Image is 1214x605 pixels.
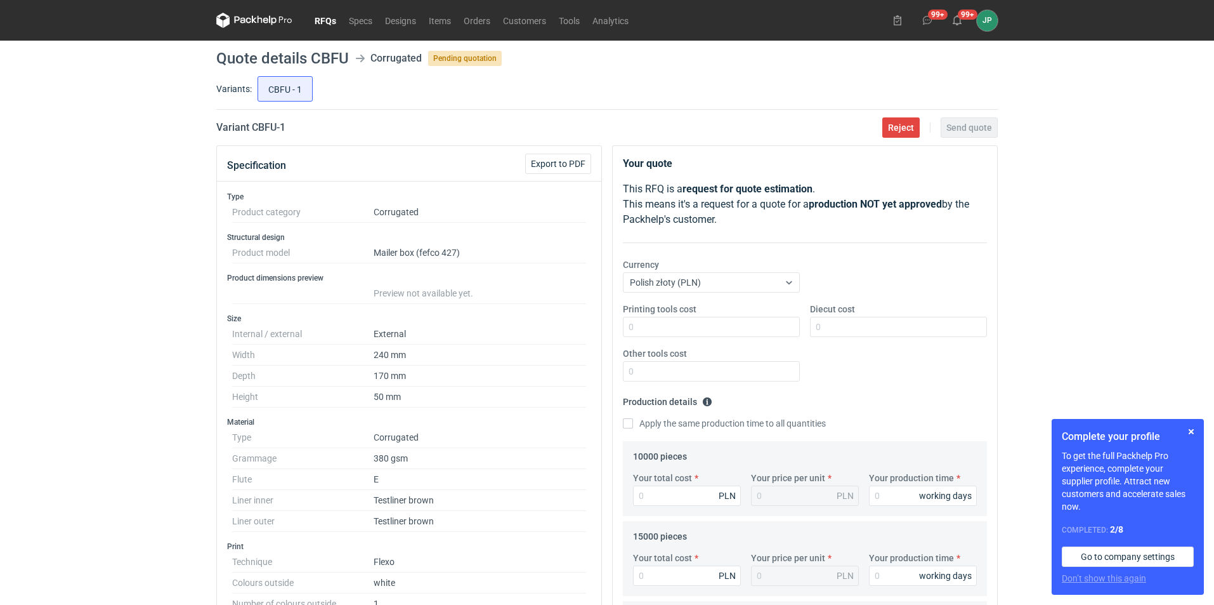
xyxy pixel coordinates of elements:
h2: Variant CBFU - 1 [216,120,285,135]
a: Orders [457,13,497,28]
dt: Flute [232,469,374,490]
label: Variants: [216,83,252,95]
strong: 2 / 8 [1110,524,1123,535]
a: Tools [552,13,586,28]
dd: 380 gsm [374,448,586,469]
label: CBFU - 1 [258,76,313,102]
input: 0 [869,486,977,506]
label: Diecut cost [810,303,855,316]
dd: white [374,573,586,594]
input: 0 [623,361,800,382]
label: Your price per unit [751,552,825,564]
h3: Print [227,542,591,552]
input: 0 [623,317,800,337]
dt: Depth [232,366,374,387]
label: Apply the same production time to all quantities [623,417,826,430]
svg: Packhelp Pro [216,13,292,28]
button: Send quote [941,117,998,138]
label: Your total cost [633,552,692,564]
strong: Your quote [623,157,672,170]
input: 0 [869,566,977,586]
div: PLN [837,489,854,502]
button: Specification [227,150,286,181]
button: JP [977,10,998,31]
div: working days [919,489,972,502]
div: PLN [837,569,854,582]
span: Reject [888,123,914,132]
strong: production NOT yet approved [809,198,942,210]
h3: Type [227,192,591,202]
a: Designs [379,13,422,28]
strong: request for quote estimation [682,183,813,195]
span: Pending quotation [428,51,502,66]
dt: Product model [232,243,374,263]
dt: Colours outside [232,573,374,594]
dt: Product category [232,202,374,223]
dt: Technique [232,552,374,573]
div: PLN [719,489,736,502]
dt: Liner outer [232,511,374,532]
dt: Liner inner [232,490,374,511]
label: Your production time [869,552,954,564]
h1: Quote details CBFU [216,51,349,66]
dd: 240 mm [374,345,586,366]
div: PLN [719,569,736,582]
button: Don’t show this again [1062,572,1146,585]
label: Currency [623,258,659,271]
a: Items [422,13,457,28]
dt: Height [232,387,374,408]
dt: Internal / external [232,324,374,345]
dt: Width [232,345,374,366]
button: Export to PDF [525,154,591,174]
a: RFQs [308,13,343,28]
a: Customers [497,13,552,28]
legend: Production details [623,392,712,407]
button: Skip for now [1184,424,1199,439]
legend: 15000 pieces [633,526,687,542]
div: Completed: [1062,523,1194,536]
dd: 170 mm [374,366,586,387]
button: 99+ [947,10,967,30]
a: Specs [343,13,379,28]
button: Reject [882,117,920,138]
dd: External [374,324,586,345]
span: Send quote [946,123,992,132]
dt: Type [232,427,374,448]
div: Justyna Powała [977,10,998,31]
dd: E [374,469,586,490]
legend: 10000 pieces [633,446,687,462]
a: Go to company settings [1062,547,1194,567]
label: Your production time [869,472,954,484]
dd: Corrugated [374,427,586,448]
a: Analytics [586,13,635,28]
h1: Complete your profile [1062,429,1194,444]
span: Preview not available yet. [374,288,473,298]
input: 0 [633,566,741,586]
h3: Material [227,417,591,427]
div: working days [919,569,972,582]
label: Printing tools cost [623,303,696,316]
dd: Testliner brown [374,490,586,511]
button: 99+ [917,10,937,30]
dd: 50 mm [374,387,586,408]
input: 0 [633,486,741,506]
dt: Grammage [232,448,374,469]
dd: Mailer box (fefco 427) [374,243,586,263]
input: 0 [810,317,987,337]
span: Export to PDF [531,159,585,168]
dd: Flexo [374,552,586,573]
p: To get the full Packhelp Pro experience, complete your supplier profile. Attract new customers an... [1062,449,1194,513]
label: Other tools cost [623,347,687,360]
dd: Testliner brown [374,511,586,532]
dd: Corrugated [374,202,586,223]
label: Your total cost [633,472,692,484]
h3: Size [227,314,591,324]
label: Your price per unit [751,472,825,484]
h3: Structural design [227,232,591,243]
p: This RFQ is a . This means it's a request for a quote for a by the Packhelp's customer. [623,182,987,227]
h3: Product dimensions preview [227,273,591,283]
div: Corrugated [370,51,422,66]
span: Polish złoty (PLN) [630,277,701,288]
